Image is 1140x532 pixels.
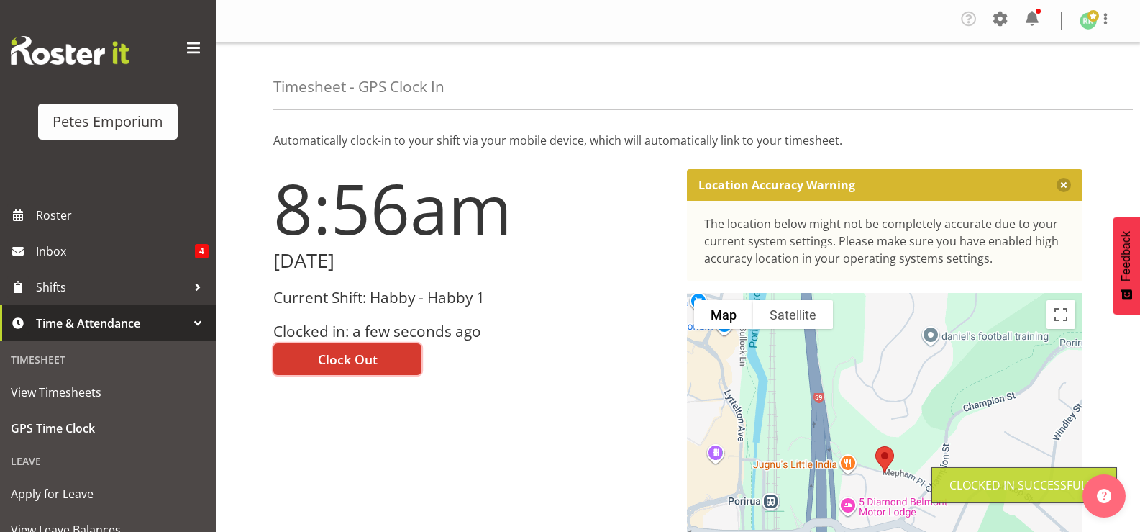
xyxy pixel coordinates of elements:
[4,374,212,410] a: View Timesheets
[36,276,187,298] span: Shifts
[4,446,212,476] div: Leave
[273,78,444,95] h4: Timesheet - GPS Clock In
[11,382,205,403] span: View Timesheets
[1080,12,1097,30] img: ruth-robertson-taylor722.jpg
[4,476,212,512] a: Apply for Leave
[11,36,129,65] img: Rosterit website logo
[273,323,670,340] h3: Clocked in: a few seconds ago
[694,300,753,329] button: Show street map
[53,111,163,132] div: Petes Emporium
[273,132,1082,149] p: Automatically clock-in to your shift via your mobile device, which will automatically link to you...
[949,477,1099,494] div: Clocked in Successfully
[195,244,209,258] span: 4
[273,343,421,375] button: Clock Out
[698,178,855,192] p: Location Accuracy Warning
[704,215,1066,267] div: The location below might not be completely accurate due to your current system settings. Please m...
[1057,178,1071,192] button: Close message
[1120,231,1133,281] span: Feedback
[318,350,378,369] span: Clock Out
[4,345,212,374] div: Timesheet
[273,250,670,272] h2: [DATE]
[36,204,209,226] span: Roster
[273,169,670,247] h1: 8:56am
[11,418,205,439] span: GPS Time Clock
[1097,489,1111,503] img: help-xxl-2.png
[36,312,187,334] span: Time & Attendance
[1046,300,1075,329] button: Toggle fullscreen view
[273,289,670,306] h3: Current Shift: Habby - Habby 1
[753,300,833,329] button: Show satellite imagery
[11,483,205,505] span: Apply for Leave
[36,240,195,262] span: Inbox
[4,410,212,446] a: GPS Time Clock
[1113,217,1140,315] button: Feedback - Show survey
